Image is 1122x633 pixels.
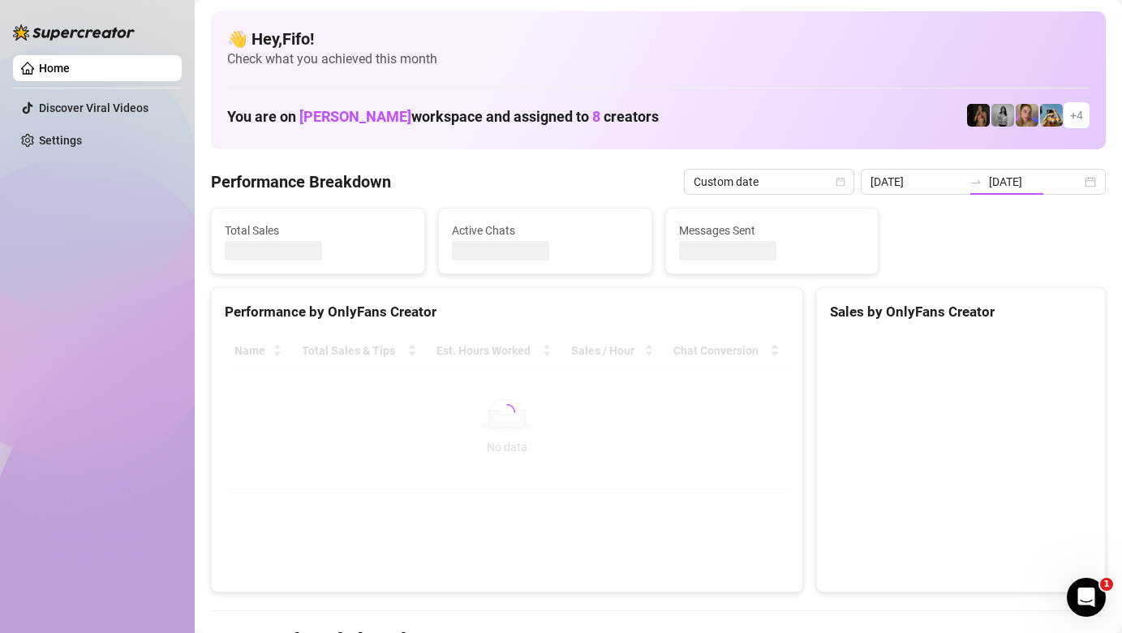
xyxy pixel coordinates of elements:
[39,101,148,114] a: Discover Viral Videos
[211,170,391,193] h4: Performance Breakdown
[225,222,411,239] span: Total Sales
[227,28,1090,50] h4: 👋 Hey, Fifo !
[967,104,990,127] img: the_bohema
[227,50,1090,68] span: Check what you achieved this month
[679,222,866,239] span: Messages Sent
[991,104,1014,127] img: A
[1067,578,1106,617] iframe: Intercom live chat
[989,173,1081,191] input: End date
[13,24,135,41] img: logo-BBDzfeDw.svg
[227,108,659,126] h1: You are on workspace and assigned to creators
[969,175,982,188] span: to
[299,108,411,125] span: [PERSON_NAME]
[969,175,982,188] span: swap-right
[830,301,1092,323] div: Sales by OnlyFans Creator
[1100,578,1113,591] span: 1
[498,403,516,421] span: loading
[836,177,845,187] span: calendar
[694,170,845,194] span: Custom date
[225,301,789,323] div: Performance by OnlyFans Creator
[39,62,70,75] a: Home
[592,108,600,125] span: 8
[871,173,963,191] input: Start date
[1016,104,1038,127] img: Cherry
[1040,104,1063,127] img: Babydanix
[452,222,638,239] span: Active Chats
[39,134,82,147] a: Settings
[1070,106,1083,124] span: + 4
